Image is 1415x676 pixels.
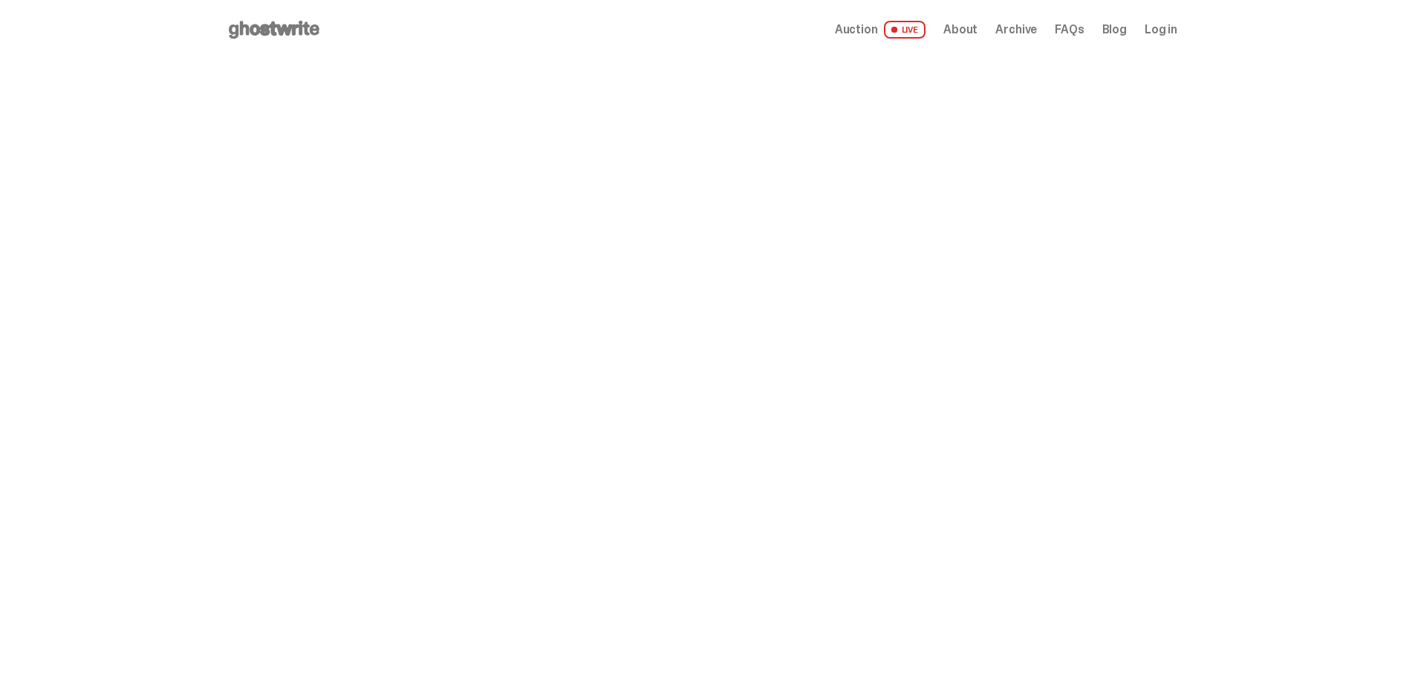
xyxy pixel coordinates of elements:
a: Auction LIVE [835,21,926,39]
a: Archive [995,24,1037,36]
a: Log in [1145,24,1177,36]
a: Blog [1102,24,1127,36]
span: Auction [835,24,878,36]
span: LIVE [884,21,926,39]
a: FAQs [1055,24,1084,36]
a: About [943,24,978,36]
